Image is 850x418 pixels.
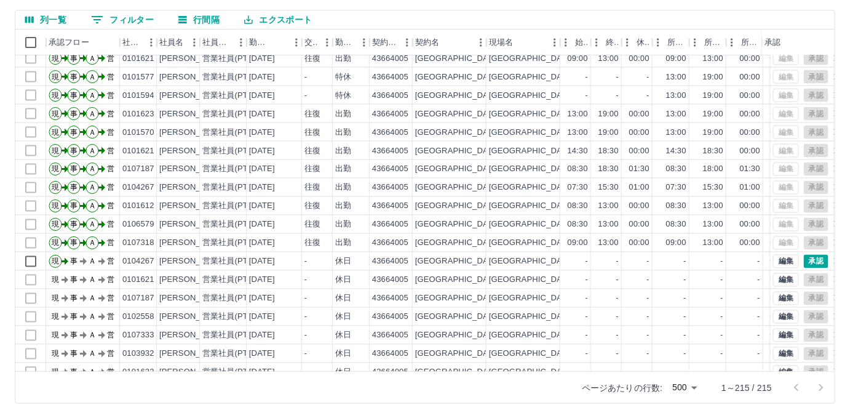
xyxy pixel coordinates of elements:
div: 0101623 [122,108,154,120]
div: 00:00 [740,238,760,249]
div: 契約名 [413,30,487,55]
div: 43664005 [372,182,408,194]
div: - [304,275,307,286]
text: 営 [107,91,114,100]
div: [PERSON_NAME] [159,145,226,157]
button: 編集 [773,292,799,305]
div: 13:00 [598,53,619,65]
div: 09:00 [568,53,588,65]
text: 現 [52,54,59,63]
div: [DATE] [249,164,275,175]
text: 現 [52,128,59,137]
div: 00:00 [629,53,649,65]
text: 営 [107,239,114,247]
text: 営 [107,147,114,155]
div: 0101612 [122,201,154,212]
button: メニュー [355,33,373,52]
text: 事 [70,54,77,63]
div: [GEOGRAPHIC_DATA][PERSON_NAME]学童保育所 [489,90,681,102]
text: Ａ [89,239,96,247]
div: 01:00 [629,182,649,194]
div: 0101570 [122,127,154,139]
div: 43664005 [372,145,408,157]
div: 13:00 [598,201,619,212]
button: メニュー [546,33,564,52]
div: 18:00 [703,164,723,175]
div: 43664005 [372,219,408,231]
div: 13:00 [703,201,723,212]
div: 始業 [560,30,591,55]
div: 始業 [575,30,589,55]
div: 08:30 [568,164,588,175]
div: 承認フロー [46,30,120,55]
div: 社員区分 [200,30,247,55]
div: [PERSON_NAME] [159,90,226,102]
div: 社員区分 [202,30,232,55]
div: [GEOGRAPHIC_DATA] [415,275,500,286]
text: 現 [52,91,59,100]
div: - [721,275,723,286]
div: 現場名 [489,30,513,55]
div: 社員番号 [122,30,142,55]
div: - [586,90,588,102]
div: [GEOGRAPHIC_DATA] [415,219,500,231]
div: 営業社員(PT契約) [202,182,267,194]
div: 営業社員(PT契約) [202,108,267,120]
div: 休日 [335,275,351,286]
text: 現 [52,220,59,229]
div: 43664005 [372,275,408,286]
text: 事 [70,147,77,155]
div: 500 [667,379,702,396]
text: Ａ [89,202,96,211]
button: 編集 [773,273,799,287]
text: 営 [107,220,114,229]
div: 営業社員(PT契約) [202,238,267,249]
div: 0101621 [122,53,154,65]
div: [PERSON_NAME] [159,256,226,268]
div: 終業 [591,30,622,55]
div: 15:30 [598,182,619,194]
text: 営 [107,128,114,137]
div: 往復 [304,145,320,157]
div: [GEOGRAPHIC_DATA] [415,108,500,120]
div: [DATE] [249,201,275,212]
div: [PERSON_NAME] [159,127,226,139]
div: 出勤 [335,127,351,139]
div: 所定開始 [667,30,687,55]
div: 19:00 [703,127,723,139]
div: 00:00 [740,90,760,102]
text: 営 [107,73,114,81]
text: 現 [52,147,59,155]
div: [PERSON_NAME] [159,108,226,120]
div: [DATE] [249,275,275,286]
div: [GEOGRAPHIC_DATA] [415,127,500,139]
div: 承認 [765,30,780,55]
div: [PERSON_NAME] [159,53,226,65]
div: 43664005 [372,108,408,120]
div: 0104267 [122,182,154,194]
text: 事 [70,220,77,229]
div: 出勤 [335,108,351,120]
div: 契約コード [370,30,413,55]
div: 00:00 [629,127,649,139]
div: [GEOGRAPHIC_DATA] [415,201,500,212]
div: 08:30 [568,201,588,212]
div: 出勤 [335,53,351,65]
div: [DATE] [249,108,275,120]
div: [GEOGRAPHIC_DATA][PERSON_NAME]学童保育所 [489,145,681,157]
div: 43664005 [372,164,408,175]
div: 出勤 [335,145,351,157]
div: 社員番号 [120,30,157,55]
div: 13:00 [703,238,723,249]
div: - [616,275,619,286]
div: 01:30 [629,164,649,175]
div: 出勤 [335,219,351,231]
div: 出勤 [335,201,351,212]
button: 編集 [773,366,799,379]
div: - [586,275,588,286]
div: 往復 [304,201,320,212]
div: 交通費 [302,30,333,55]
div: [GEOGRAPHIC_DATA] [415,238,500,249]
div: - [684,256,686,268]
text: 営 [107,165,114,174]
